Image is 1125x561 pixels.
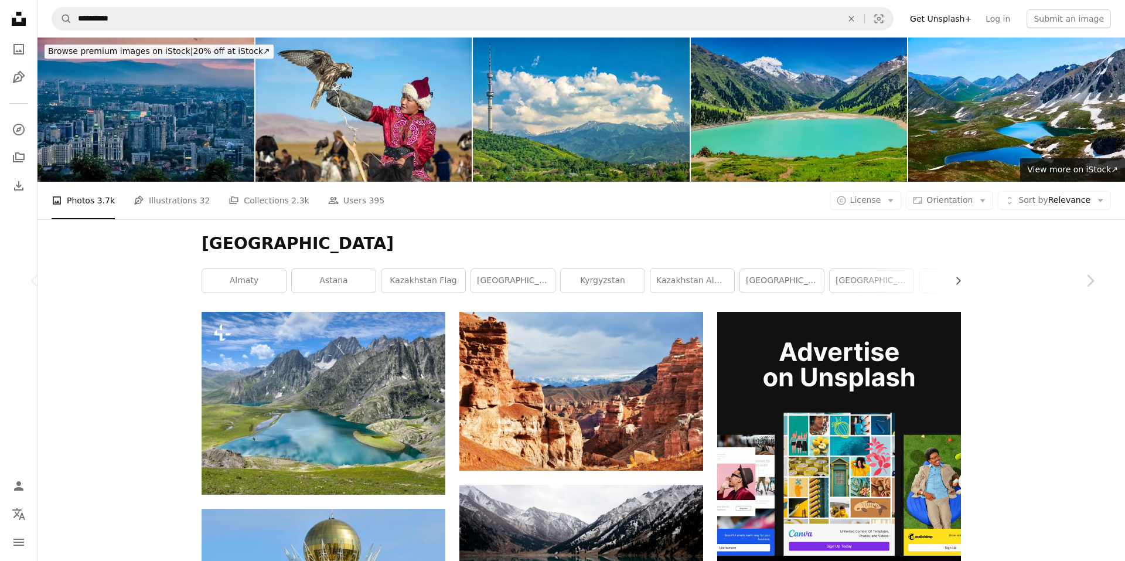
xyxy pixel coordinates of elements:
button: Clear [838,8,864,30]
img: Downtown Almaty Kazakhstan Night [37,38,254,182]
span: Orientation [926,195,973,205]
img: Almaty Tower Kazakhstan Landscape [473,38,690,182]
a: Download History [7,174,30,198]
button: Visual search [865,8,893,30]
a: Illustrations 32 [134,182,210,219]
img: A beautiful landscape of Lake Krishansar with cliffs in the background in Jammu and Kashmir, India [202,312,445,495]
button: Search Unsplash [52,8,72,30]
form: Find visuals sitewide [52,7,894,30]
a: Get Unsplash+ [903,9,979,28]
a: nature [919,269,1003,293]
a: A beautiful landscape of Lake Krishansar with cliffs in the background in Jammu and Kashmir, India [202,398,445,409]
a: [GEOGRAPHIC_DATA] [830,269,913,293]
a: Users 395 [328,182,384,219]
a: almaty [202,269,286,293]
div: 20% off at iStock ↗ [45,45,274,59]
span: Sort by [1018,195,1048,205]
img: Big Almaty Lake Kazakhstan Mountains [691,38,908,182]
a: lake surrounded with mountains during daytime [459,548,703,559]
a: Collections 2.3k [229,182,309,219]
a: kyrgyzstan [561,269,645,293]
span: Relevance [1018,195,1090,206]
span: 32 [200,194,210,207]
span: Browse premium images on iStock | [48,46,193,56]
img: a rocky landscape with mountains in the background [459,312,703,470]
span: License [850,195,881,205]
img: Young Mongolian boy with his falcon. [255,38,472,182]
h1: [GEOGRAPHIC_DATA] [202,233,961,254]
button: Orientation [906,191,993,210]
a: kazakhstan flag [381,269,465,293]
button: Language [7,502,30,526]
a: astana [292,269,376,293]
button: Sort byRelevance [998,191,1111,210]
a: Log in / Sign up [7,474,30,498]
span: View more on iStock ↗ [1027,165,1118,174]
a: a rocky landscape with mountains in the background [459,386,703,396]
a: [GEOGRAPHIC_DATA] [740,269,824,293]
a: Next [1055,225,1125,337]
a: Photos [7,38,30,61]
img: Valley of lakes in the Kensu gorge in Kazakhstan. [908,38,1125,182]
a: kazakhstan almaty [650,269,734,293]
button: License [830,191,902,210]
button: Menu [7,531,30,554]
span: 395 [369,194,384,207]
img: file-1636576776643-80d394b7be57image [717,312,961,556]
a: View more on iStock↗ [1020,158,1125,182]
a: Collections [7,146,30,169]
a: Browse premium images on iStock|20% off at iStock↗ [37,38,281,66]
button: Submit an image [1027,9,1111,28]
span: 2.3k [291,194,309,207]
button: scroll list to the right [947,269,961,293]
a: Illustrations [7,66,30,89]
a: [GEOGRAPHIC_DATA] [471,269,555,293]
a: Explore [7,118,30,141]
a: Log in [979,9,1017,28]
